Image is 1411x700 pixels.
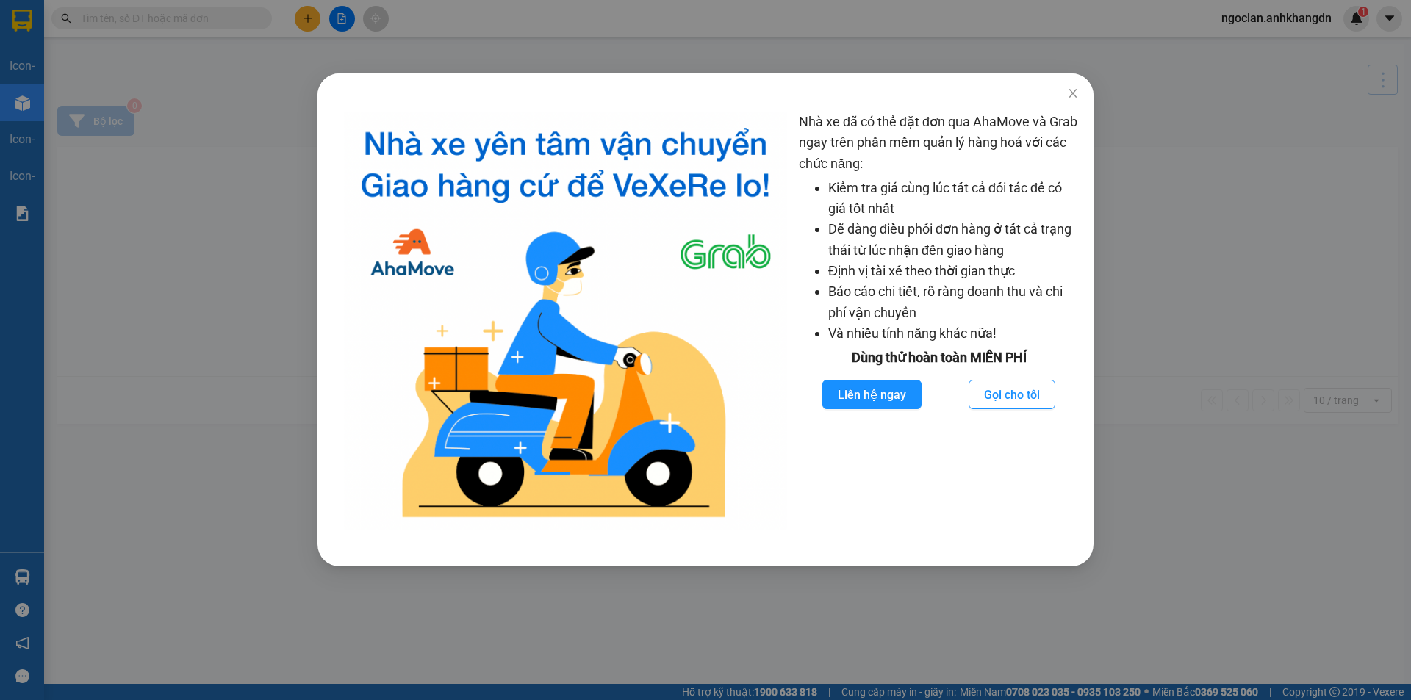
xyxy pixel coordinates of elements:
[822,380,922,409] button: Liên hệ ngay
[969,380,1055,409] button: Gọi cho tôi
[828,281,1079,323] li: Báo cáo chi tiết, rõ ràng doanh thu và chi phí vận chuyển
[799,112,1079,530] div: Nhà xe đã có thể đặt đơn qua AhaMove và Grab ngay trên phần mềm quản lý hàng hoá với các chức năng:
[838,386,906,404] span: Liên hệ ngay
[799,347,1079,368] div: Dùng thử hoàn toàn MIỄN PHÍ
[984,386,1040,404] span: Gọi cho tôi
[828,323,1079,344] li: Và nhiều tính năng khác nữa!
[828,261,1079,281] li: Định vị tài xế theo thời gian thực
[1067,87,1079,99] span: close
[828,219,1079,261] li: Dễ dàng điều phối đơn hàng ở tất cả trạng thái từ lúc nhận đến giao hàng
[828,178,1079,220] li: Kiểm tra giá cùng lúc tất cả đối tác để có giá tốt nhất
[1052,73,1094,115] button: Close
[344,112,787,530] img: logo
